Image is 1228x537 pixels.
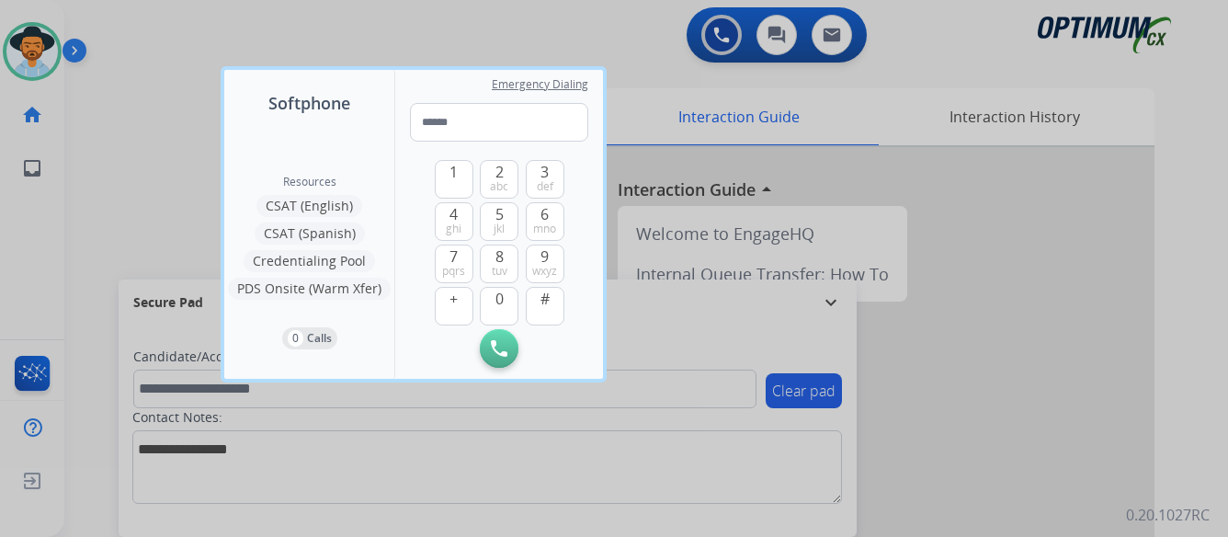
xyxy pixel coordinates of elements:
button: PDS Onsite (Warm Xfer) [228,278,391,300]
span: 4 [449,203,458,225]
span: mno [533,222,556,236]
button: CSAT (English) [256,195,362,217]
span: def [537,179,553,194]
span: wxyz [532,264,557,279]
button: CSAT (Spanish) [255,223,365,245]
span: 6 [540,203,549,225]
p: 0.20.1027RC [1126,504,1210,526]
span: tuv [492,264,507,279]
span: ghi [446,222,461,236]
button: 2abc [480,160,518,199]
button: 6mno [526,202,564,241]
img: call-button [491,340,507,357]
span: Resources [283,175,336,189]
button: 7pqrs [435,245,473,283]
button: + [435,287,473,326]
span: # [540,288,550,310]
span: pqrs [442,264,465,279]
button: Credentialing Pool [244,250,375,272]
button: 8tuv [480,245,518,283]
span: 2 [495,161,504,183]
span: 7 [449,246,458,268]
button: 1 [435,160,473,199]
span: Emergency Dialing [492,77,588,92]
button: 5jkl [480,202,518,241]
span: jkl [494,222,505,236]
span: 0 [495,288,504,310]
span: abc [490,179,508,194]
p: Calls [307,330,332,347]
span: 5 [495,203,504,225]
span: Softphone [268,90,350,116]
span: 1 [449,161,458,183]
span: 3 [540,161,549,183]
span: 8 [495,246,504,268]
span: + [449,288,458,310]
button: 0 [480,287,518,326]
button: 0Calls [282,327,337,349]
p: 0 [288,330,303,347]
span: 9 [540,246,549,268]
button: 9wxyz [526,245,564,283]
button: # [526,287,564,326]
button: 4ghi [435,202,473,241]
button: 3def [526,160,564,199]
